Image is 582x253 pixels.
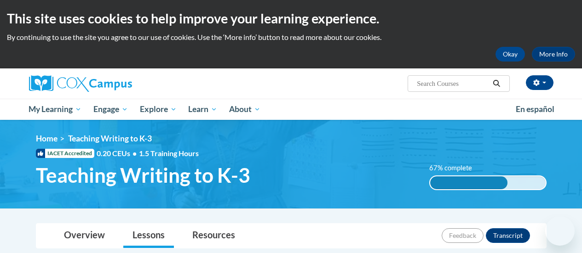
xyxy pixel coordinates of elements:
a: About [223,99,266,120]
p: By continuing to use the site you agree to our use of cookies. Use the ‘More info’ button to read... [7,32,575,42]
label: 67% complete [429,163,482,173]
span: IACET Accredited [36,149,94,158]
button: Okay [496,47,525,62]
span: 0.20 CEUs [97,148,139,158]
a: Lessons [123,224,174,248]
a: Cox Campus [29,75,195,92]
span: En español [516,104,554,114]
a: More Info [532,47,575,62]
span: • [133,149,137,157]
a: Resources [183,224,244,248]
a: Learn [182,99,223,120]
span: Teaching Writing to K-3 [68,134,152,143]
button: Account Settings [526,75,553,90]
span: About [229,104,260,115]
input: Search Courses [416,78,490,89]
h2: This site uses cookies to help improve your learning experience. [7,9,575,28]
a: En español [510,100,560,119]
button: Feedback [442,228,484,243]
img: Cox Campus [29,75,132,92]
span: Teaching Writing to K-3 [36,163,250,187]
a: Explore [134,99,183,120]
button: Search [490,78,503,89]
a: Engage [87,99,134,120]
span: Explore [140,104,177,115]
div: Main menu [22,99,560,120]
div: 67% complete [430,176,507,189]
a: Home [36,134,58,143]
span: Engage [93,104,128,115]
button: Transcript [486,228,530,243]
a: Overview [55,224,114,248]
a: My Learning [23,99,88,120]
iframe: Button to launch messaging window [545,216,575,246]
span: My Learning [29,104,81,115]
span: 1.5 Training Hours [139,149,199,157]
span: Learn [188,104,217,115]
